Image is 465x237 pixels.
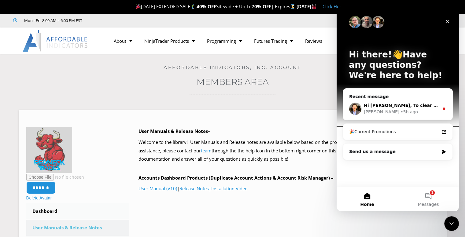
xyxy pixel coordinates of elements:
a: Reviews [299,34,328,48]
iframe: Intercom live chat [444,216,459,231]
img: 🏌️‍♂️ [190,4,195,9]
a: User Manual (V10) [138,185,177,191]
a: Members Area [197,77,269,87]
iframe: Intercom live chat [337,6,459,211]
strong: [DATE] [297,3,316,9]
p: Welcome to the library! User Manuals and Release notes are available below based on the products ... [138,138,439,164]
img: Redneck%20Trades%201-150x150.jpg [26,127,72,173]
iframe: Customer reviews powered by Trustpilot [91,17,183,24]
a: Futures Trading [248,34,299,48]
span: Mon - Fri: 8:00 AM – 6:00 PM EST [23,17,82,24]
b: Accounts Dashboard Products (Duplicate Account Actions & Account Risk Manager) – [138,175,334,181]
strong: 70% OFF [252,3,271,9]
a: NinjaTrader Products [138,34,201,48]
a: Dashboard [26,203,130,219]
a: Programming [201,34,248,48]
b: User Manuals & Release Notes– [138,128,210,134]
a: Installation Video [211,185,248,191]
img: ⌛ [290,4,295,9]
a: About [108,34,138,48]
p: | | [138,184,439,193]
img: 🎉 [136,4,141,9]
a: Affordable Indicators, Inc. Account [164,64,301,70]
a: Release Notes [179,185,209,191]
strong: 40% OFF [197,3,216,9]
a: team [201,148,212,154]
a: User Manuals & Release Notes [26,220,130,236]
a: Delete Avatar [26,195,52,200]
a: Click Here [323,3,344,9]
span: [DATE] EXTENDED SALE Sitewide + Up To | Expires [135,3,297,9]
nav: Menu [108,34,360,48]
img: 🏭 [312,4,316,9]
img: LogoAI | Affordable Indicators – NinjaTrader [23,30,88,52]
